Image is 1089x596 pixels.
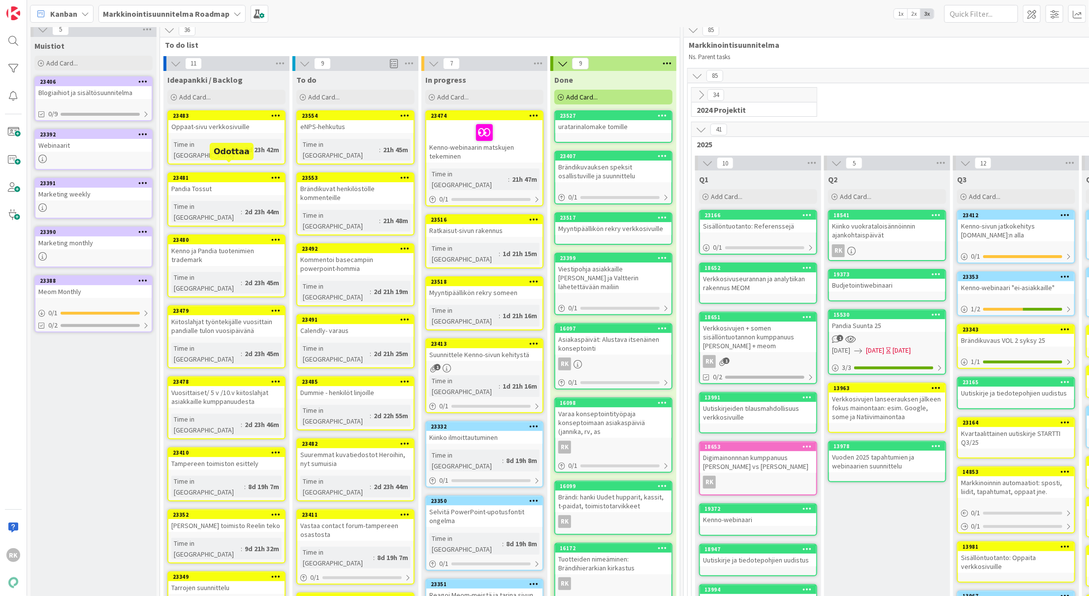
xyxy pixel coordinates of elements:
[713,242,722,253] span: 0 / 1
[371,348,411,359] div: 2d 21h 25m
[242,144,282,155] div: 2d 23h 42m
[700,402,816,424] div: Uutiskirjeiden tilausmahdollisuus verkkosivuille
[40,277,152,284] div: 23388
[832,244,845,257] div: RK
[296,438,415,501] a: 23482Suuremmat kuvatiedostot Heroihin, nyt sumuisiaTime in [GEOGRAPHIC_DATA]:2d 23h 44m
[958,418,1074,449] div: 23164Kvartaalittainen uutiskirje STARTTI Q3/25
[971,357,980,367] span: 1 / 1
[499,381,500,392] span: :
[425,338,544,413] a: 23413Suunnittele Kenno-sivun kehitystäTime in [GEOGRAPHIC_DATA]:1d 21h 16m0/1
[425,421,544,488] a: 23332Kiinko ilmoittautuminenTime in [GEOGRAPHIC_DATA]:8d 19h 8m0/1
[510,174,540,185] div: 21h 47m
[297,253,414,275] div: Kommentoi basecampiin powerpoint-hommia
[300,281,370,302] div: Time in [GEOGRAPHIC_DATA]
[555,398,672,407] div: 16098
[962,273,1074,280] div: 23353
[35,179,152,188] div: 23391
[568,377,577,388] span: 0 / 1
[499,310,500,321] span: :
[705,443,816,450] div: 18653
[168,244,285,266] div: Kenno ja Pandia tuotenimien trademark
[242,277,282,288] div: 2d 23h 45m
[302,174,414,181] div: 23553
[566,93,598,101] span: Add Card...
[833,271,945,278] div: 19373
[829,393,945,423] div: Verkkosivujen lanseerauksen jälkeen fokus mainontaan: esim. Google, some ja Natiivimainontaa
[833,311,945,318] div: 15530
[171,139,241,161] div: Time in [GEOGRAPHIC_DATA]
[426,215,543,224] div: 23516
[828,269,946,301] a: 19373Budjetointiwebinaari
[500,381,540,392] div: 1d 21h 16m
[700,272,816,294] div: Verkkosivuseurannan ja analytiikan rakennus MEOM
[297,120,414,133] div: eNPS-hehkutus
[425,110,544,206] a: 23474Kenno-webinaarin matskujen tekeminenTime in [GEOGRAPHIC_DATA]:21h 47m0/1
[833,385,945,392] div: 13963
[168,306,285,337] div: 23479Kiitoslahjat työntekijälle vuosittain pandialle tulon vuosipäivänä
[560,255,672,262] div: 23399
[297,377,414,399] div: 23485Dummie - henkilöt linjoille
[48,320,58,331] span: 0/2
[168,235,285,266] div: 23480Kenno ja Pandia tuotenimien trademark
[173,174,285,181] div: 23481
[426,193,543,205] div: 0/1
[297,386,414,399] div: Dummie - henkilöt linjoille
[370,410,371,421] span: :
[429,305,499,327] div: Time in [GEOGRAPHIC_DATA]
[168,235,285,244] div: 23480
[168,377,285,386] div: 23478
[296,172,415,235] a: 23553Brändikuvat henkilöstölle kommenteilleTime in [GEOGRAPHIC_DATA]:21h 48m
[168,120,285,133] div: Oppaat-sivu verkkosivuille
[429,375,499,397] div: Time in [GEOGRAPHIC_DATA]
[700,393,816,402] div: 13991
[829,384,945,423] div: 13963Verkkosivujen lanseerauksen jälkeen fokus mainontaan: esim. Google, some ja Natiivimainontaa
[499,248,500,259] span: :
[554,397,673,473] a: 16098Varaa konseptointityöpaja konseptoimaan asiakaspäiviä (jannika, rv, asRK0/1
[379,215,381,226] span: :
[832,345,850,356] span: [DATE]
[555,152,672,182] div: 23407Brändikuvauksen speksit osallistuville ja suunnittelu
[302,245,414,252] div: 23492
[34,76,153,121] a: 23406Blogiaihiot ja sisältösuunnitelma0/9
[555,213,672,235] div: 23517Myyntipäällikön rekry verkkosivuille
[958,387,1074,399] div: Uutiskirje ja tiedotepohjien uudistus
[426,348,543,361] div: Suunnittele Kenno-sivun kehitystä
[700,313,816,322] div: 18651
[560,214,672,221] div: 23517
[555,222,672,235] div: Myyntipäällikön rekry verkkosivuille
[699,263,817,304] a: 18652Verkkosivuseurannan ja analytiikan rakennus MEOM
[829,279,945,292] div: Budjetointiwebinaari
[439,194,448,204] span: 0 / 1
[426,339,543,361] div: 23413Suunnittele Kenno-sivun kehitystä
[34,178,153,219] a: 23391Marketing weekly
[34,227,153,267] a: 23390Marketing monthly
[370,286,371,297] span: :
[425,276,544,331] a: 23518Myyntipäällikön rekry someenTime in [GEOGRAPHIC_DATA]:1d 21h 16m
[35,77,152,99] div: 23406Blogiaihiot ja sisältösuunnitelma
[958,427,1074,449] div: Kvartaalittainen uutiskirje STARTTI Q3/25
[555,376,672,389] div: 0/1
[431,278,543,285] div: 23518
[829,270,945,279] div: 19373
[242,206,282,217] div: 2d 23h 44m
[833,212,945,219] div: 18541
[371,410,411,421] div: 2d 22h 55m
[700,355,816,368] div: RK
[555,254,672,293] div: 23399Viestipohja asiakkaille [PERSON_NAME] ja Valtterin lähetettävään mailiin
[958,272,1074,281] div: 23353
[370,348,371,359] span: :
[167,376,286,439] a: 23478Vuosittaiset/ 5 v /10.v kiitoslahjat asiakkaille kumppanuudestaTime in [GEOGRAPHIC_DATA]:2d ...
[167,305,286,368] a: 23479Kiitoslahjat työntekijälle vuosittain pandialle tulon vuosipäivänäTime in [GEOGRAPHIC_DATA]:...
[168,377,285,408] div: 23478Vuosittaiset/ 5 v /10.v kiitoslahjat asiakkaille kumppanuudesta
[426,277,543,286] div: 23518
[179,93,211,101] span: Add Card...
[958,378,1074,399] div: 23165Uutiskirje ja tiedotepohjien uudistus
[703,355,716,368] div: RK
[558,441,571,454] div: RK
[554,212,673,245] a: 23517Myyntipäällikön rekry verkkosivuille
[828,309,946,375] a: 15530Pandia Suunta 25[DATE][DATE][DATE]3/3
[50,8,77,20] span: Kanban
[700,322,816,352] div: Verkkosivujen + somen sisällöntuotannon kumppanuus [PERSON_NAME] + meom
[958,356,1074,368] div: 1/1
[103,9,229,19] b: Markkinointisuunnitelma Roadmap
